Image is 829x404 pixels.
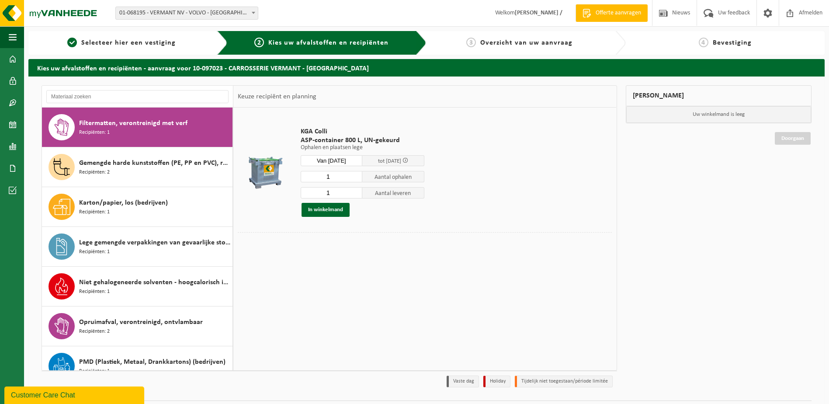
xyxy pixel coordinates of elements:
[42,187,233,227] button: Karton/papier, los (bedrijven) Recipiënten: 1
[362,171,424,182] span: Aantal ophalen
[79,288,110,296] span: Recipiënten: 1
[447,376,479,387] li: Vaste dag
[362,187,424,199] span: Aantal leveren
[79,367,110,376] span: Recipiënten: 1
[79,198,168,208] span: Karton/papier, los (bedrijven)
[713,39,752,46] span: Bevestiging
[466,38,476,47] span: 3
[79,277,230,288] span: Niet gehalogeneerde solventen - hoogcalorisch in kleinverpakking
[254,38,264,47] span: 2
[42,108,233,147] button: Filtermatten, verontreinigd met verf Recipiënten: 1
[378,158,401,164] span: tot [DATE]
[775,132,811,145] a: Doorgaan
[515,376,613,387] li: Tijdelijk niet toegestaan/période limitée
[301,136,424,145] span: ASP-container 800 L, UN-gekeurd
[33,38,210,48] a: 1Selecteer hier een vestiging
[81,39,176,46] span: Selecteer hier een vestiging
[79,168,110,177] span: Recipiënten: 2
[67,38,77,47] span: 1
[79,327,110,336] span: Recipiënten: 2
[301,155,363,166] input: Selecteer datum
[42,227,233,267] button: Lege gemengde verpakkingen van gevaarlijke stoffen Recipiënten: 1
[42,267,233,306] button: Niet gehalogeneerde solventen - hoogcalorisch in kleinverpakking Recipiënten: 1
[302,203,350,217] button: In winkelmand
[115,7,258,20] span: 01-068195 - VERMANT NV - VOLVO - MECHELEN
[233,86,321,108] div: Keuze recipiënt en planning
[301,145,424,151] p: Ophalen en plaatsen lege
[79,158,230,168] span: Gemengde harde kunststoffen (PE, PP en PVC), recycleerbaar (industrieel)
[79,237,230,248] span: Lege gemengde verpakkingen van gevaarlijke stoffen
[79,208,110,216] span: Recipiënten: 1
[79,317,203,327] span: Opruimafval, verontreinigd, ontvlambaar
[79,248,110,256] span: Recipiënten: 1
[626,106,812,123] p: Uw winkelmand is leeg
[483,376,510,387] li: Holiday
[79,129,110,137] span: Recipiënten: 1
[515,10,562,16] strong: [PERSON_NAME] /
[626,85,812,106] div: [PERSON_NAME]
[593,9,643,17] span: Offerte aanvragen
[116,7,258,19] span: 01-068195 - VERMANT NV - VOLVO - MECHELEN
[268,39,388,46] span: Kies uw afvalstoffen en recipiënten
[699,38,708,47] span: 4
[576,4,648,22] a: Offerte aanvragen
[301,127,424,136] span: KGA Colli
[4,385,146,404] iframe: chat widget
[42,147,233,187] button: Gemengde harde kunststoffen (PE, PP en PVC), recycleerbaar (industrieel) Recipiënten: 2
[42,306,233,346] button: Opruimafval, verontreinigd, ontvlambaar Recipiënten: 2
[28,59,825,76] h2: Kies uw afvalstoffen en recipiënten - aanvraag voor 10-097023 - CARROSSERIE VERMANT - [GEOGRAPHIC...
[480,39,572,46] span: Overzicht van uw aanvraag
[79,357,225,367] span: PMD (Plastiek, Metaal, Drankkartons) (bedrijven)
[46,90,229,103] input: Materiaal zoeken
[42,346,233,386] button: PMD (Plastiek, Metaal, Drankkartons) (bedrijven) Recipiënten: 1
[79,118,187,129] span: Filtermatten, verontreinigd met verf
